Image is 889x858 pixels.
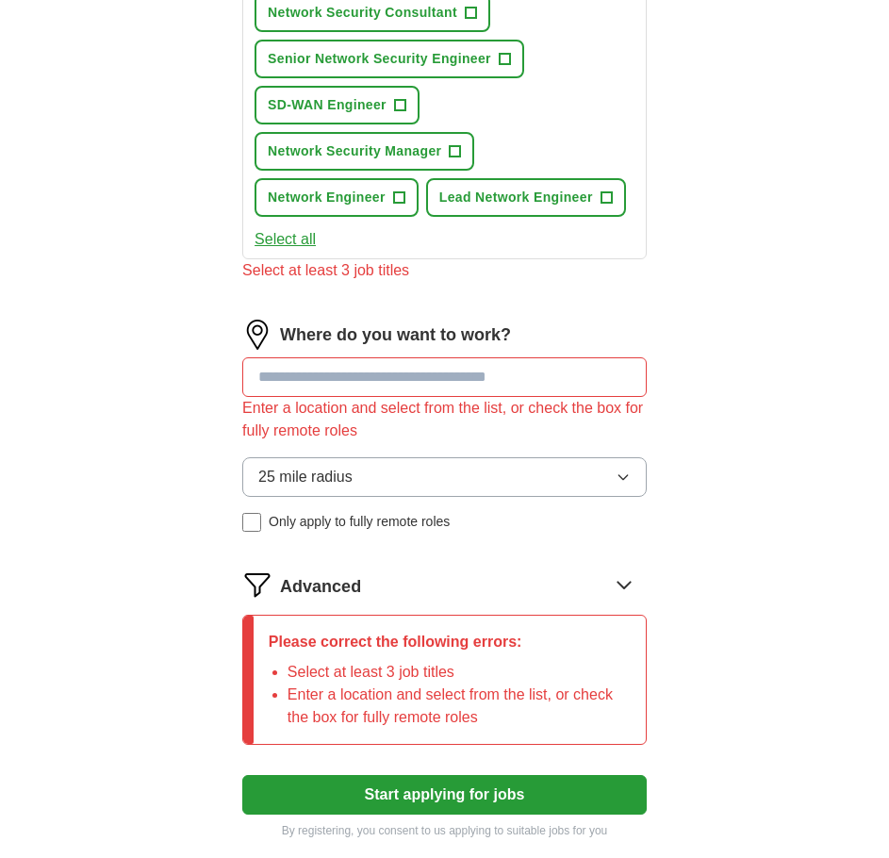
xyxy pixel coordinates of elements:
[242,775,647,815] button: Start applying for jobs
[268,3,457,23] span: Network Security Consultant
[255,228,316,251] button: Select all
[288,661,631,684] li: Select at least 3 job titles
[268,188,386,207] span: Network Engineer
[258,466,353,488] span: 25 mile radius
[242,320,272,350] img: location.png
[280,322,511,348] label: Where do you want to work?
[255,40,524,78] button: Senior Network Security Engineer
[242,457,647,497] button: 25 mile radius
[426,178,626,217] button: Lead Network Engineer
[280,574,361,600] span: Advanced
[255,132,474,171] button: Network Security Manager
[269,512,450,532] span: Only apply to fully remote roles
[242,822,647,839] p: By registering, you consent to us applying to suitable jobs for you
[269,631,631,653] p: Please correct the following errors:
[268,95,387,115] span: SD-WAN Engineer
[242,259,647,282] div: Select at least 3 job titles
[242,569,272,600] img: filter
[288,684,631,729] li: Enter a location and select from the list, or check the box for fully remote roles
[255,178,419,217] button: Network Engineer
[268,141,441,161] span: Network Security Manager
[268,49,491,69] span: Senior Network Security Engineer
[242,397,647,442] div: Enter a location and select from the list, or check the box for fully remote roles
[439,188,593,207] span: Lead Network Engineer
[255,86,420,124] button: SD-WAN Engineer
[242,513,261,532] input: Only apply to fully remote roles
